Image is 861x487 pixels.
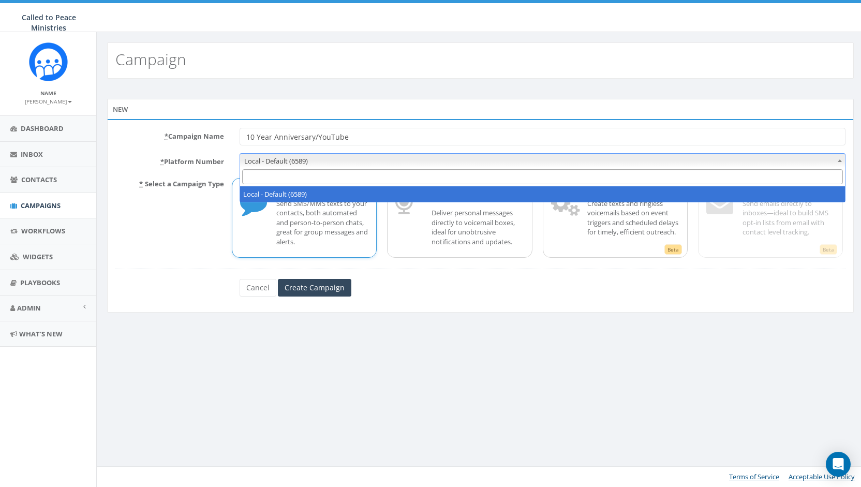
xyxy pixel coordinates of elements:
[145,179,224,188] span: Select a Campaign Type
[20,278,60,287] span: Playbooks
[242,169,843,184] input: Search
[40,90,56,97] small: Name
[789,472,855,481] a: Acceptable Use Policy
[25,98,72,105] small: [PERSON_NAME]
[160,157,164,166] abbr: required
[23,252,53,261] span: Widgets
[19,329,63,338] span: What's New
[17,303,41,313] span: Admin
[240,279,276,297] a: Cancel
[107,99,854,120] div: New
[115,51,186,68] h2: Campaign
[587,199,679,237] p: Create texts and ringless voicemails based on event triggers and scheduled delays for timely, eff...
[21,150,43,159] span: Inbox
[165,131,168,141] abbr: required
[240,128,845,145] input: Enter Campaign Name
[21,201,61,210] span: Campaigns
[21,175,57,184] span: Contacts
[21,226,65,235] span: Workflows
[22,12,76,33] span: Called to Peace Ministries
[108,153,232,167] label: Platform Number
[240,153,845,168] span: Local - Default (6589)
[729,472,779,481] a: Terms of Service
[240,186,845,202] li: Local - Default (6589)
[826,452,851,477] div: Open Intercom Messenger
[432,208,524,246] p: Deliver personal messages directly to voicemail boxes, ideal for unobtrusive notifications and up...
[240,154,845,168] span: Local - Default (6589)
[278,279,351,297] input: Create Campaign
[21,124,64,133] span: Dashboard
[820,244,837,255] span: Beta
[664,244,682,255] span: Beta
[25,96,72,106] a: [PERSON_NAME]
[108,128,232,141] label: Campaign Name
[29,42,68,81] img: Rally_Corp_Icon.png
[276,199,368,247] p: Send SMS/MMS texts to your contacts, both automated and person-to-person chats, great for group m...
